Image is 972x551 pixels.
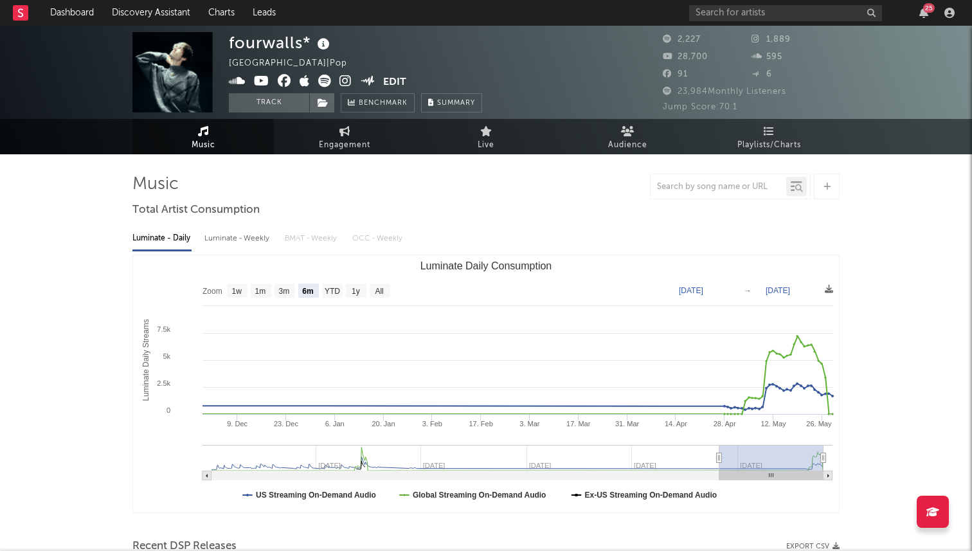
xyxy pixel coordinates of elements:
a: Playlists/Charts [698,119,840,154]
input: Search by song name or URL [651,182,786,192]
span: 1,889 [751,35,791,44]
text: 23. Dec [274,420,298,428]
span: 595 [751,53,782,61]
text: All [375,287,383,296]
text: 17. Mar [566,420,591,428]
text: 1y [352,287,360,296]
text: 7.5k [157,325,170,333]
button: Summary [421,93,482,113]
text: US Streaming On-Demand Audio [256,491,376,500]
span: Music [192,138,215,153]
span: Playlists/Charts [737,138,801,153]
span: 91 [663,70,688,78]
span: 6 [751,70,772,78]
span: Jump Score: 70.1 [663,103,737,111]
text: [DATE] [679,286,703,295]
text: 31. Mar [615,420,640,428]
button: Edit [383,75,406,91]
text: YTD [325,287,340,296]
text: Zoom [203,287,222,296]
text: 3. Feb [422,420,442,428]
input: Search for artists [689,5,882,21]
a: Benchmark [341,93,415,113]
text: 17. Feb [469,420,492,428]
svg: Luminate Daily Consumption [133,255,839,512]
text: 6m [302,287,313,296]
text: Luminate Daily Consumption [420,260,552,271]
text: 3m [279,287,290,296]
text: 14. Apr [665,420,687,428]
div: [GEOGRAPHIC_DATA] | Pop [229,56,362,71]
div: 25 [923,3,935,13]
a: Audience [557,119,698,154]
text: 12. May [760,420,786,428]
text: Ex-US Streaming On-Demand Audio [585,491,717,500]
span: Benchmark [359,96,408,111]
div: Luminate - Daily [132,228,192,249]
text: Luminate Daily Streams [141,319,150,401]
text: 1w [232,287,242,296]
span: Total Artist Consumption [132,203,260,218]
text: 5k [163,352,170,360]
button: 25 [919,8,928,18]
text: 2.5k [157,379,170,387]
span: 28,700 [663,53,708,61]
a: Music [132,119,274,154]
div: fourwalls* [229,32,333,53]
span: Audience [608,138,647,153]
text: [DATE] [766,286,790,295]
div: Luminate - Weekly [204,228,272,249]
span: Summary [437,100,475,107]
text: Global Streaming On-Demand Audio [413,491,546,500]
text: 0 [166,406,170,414]
text: 28. Apr [714,420,736,428]
a: Engagement [274,119,415,154]
text: 3. Mar [519,420,540,428]
button: Export CSV [786,543,840,550]
a: Live [415,119,557,154]
span: 23,984 Monthly Listeners [663,87,786,96]
span: 2,227 [663,35,701,44]
span: Live [478,138,494,153]
text: 1m [255,287,266,296]
text: 6. Jan [325,420,345,428]
text: 20. Jan [372,420,395,428]
text: 26. May [806,420,832,428]
text: → [744,286,751,295]
span: Engagement [319,138,370,153]
text: 9. Dec [227,420,248,428]
button: Track [229,93,309,113]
